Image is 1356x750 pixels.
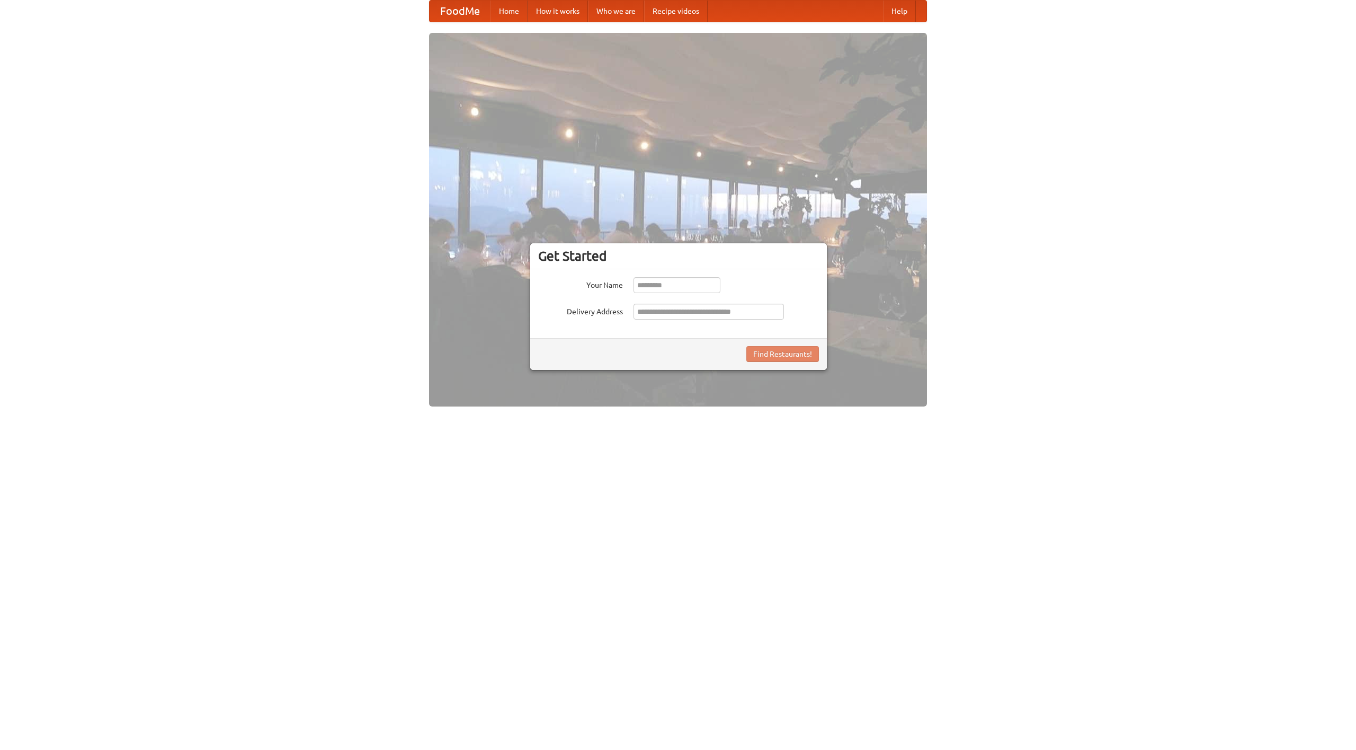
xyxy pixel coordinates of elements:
h3: Get Started [538,248,819,264]
label: Your Name [538,277,623,290]
a: Recipe videos [644,1,708,22]
a: Help [883,1,916,22]
a: FoodMe [430,1,490,22]
a: How it works [528,1,588,22]
a: Home [490,1,528,22]
button: Find Restaurants! [746,346,819,362]
a: Who we are [588,1,644,22]
label: Delivery Address [538,304,623,317]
